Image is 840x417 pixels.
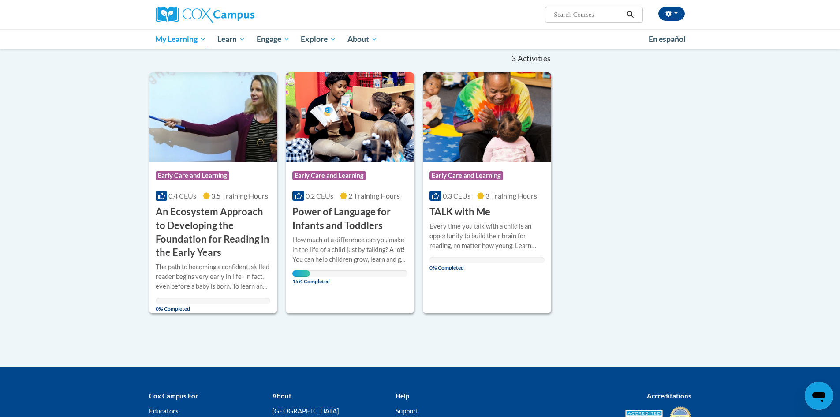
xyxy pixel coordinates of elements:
[149,72,277,162] img: Course Logo
[251,29,295,49] a: Engage
[485,192,537,200] span: 3 Training Hours
[429,222,545,251] div: Every time you talk with a child is an opportunity to build their brain for reading, no matter ho...
[347,34,377,45] span: About
[211,192,268,200] span: 3.5 Training Hours
[156,171,229,180] span: Early Care and Learning
[156,7,254,23] img: Cox Campus
[156,7,323,23] a: Cox Campus
[272,392,291,400] b: About
[342,29,383,49] a: About
[295,29,342,49] a: Explore
[396,392,409,400] b: Help
[292,270,310,277] div: Your progress
[168,192,196,200] span: 0.4 CEUs
[429,205,490,219] h3: TALK with Me
[623,9,637,20] button: Search
[396,407,418,415] a: Support
[301,34,336,45] span: Explore
[518,54,551,64] span: Activities
[306,192,333,200] span: 0.2 CEUs
[649,34,686,44] span: En español
[155,34,206,45] span: My Learning
[511,54,516,64] span: 3
[212,29,251,49] a: Learn
[805,382,833,410] iframe: Button to launch messaging window
[286,72,414,162] img: Course Logo
[348,192,400,200] span: 2 Training Hours
[272,407,339,415] a: [GEOGRAPHIC_DATA]
[429,171,503,180] span: Early Care and Learning
[149,407,179,415] a: Educators
[443,192,470,200] span: 0.3 CEUs
[292,171,366,180] span: Early Care and Learning
[423,72,551,162] img: Course Logo
[217,34,245,45] span: Learn
[292,270,310,285] span: 15% Completed
[423,72,551,313] a: Course LogoEarly Care and Learning0.3 CEUs3 Training Hours TALK with MeEvery time you talk with a...
[292,205,407,233] h3: Power of Language for Infants and Toddlers
[149,72,277,313] a: Course LogoEarly Care and Learning0.4 CEUs3.5 Training Hours An Ecosystem Approach to Developing ...
[156,205,271,259] h3: An Ecosystem Approach to Developing the Foundation for Reading in the Early Years
[292,235,407,264] div: How much of a difference can you make in the life of a child just by talking? A lot! You can help...
[149,392,198,400] b: Cox Campus For
[156,262,271,291] div: The path to becoming a confident, skilled reader begins very early in life- in fact, even before ...
[647,392,691,400] b: Accreditations
[142,29,698,49] div: Main menu
[643,30,691,49] a: En español
[658,7,685,21] button: Account Settings
[286,72,414,313] a: Course LogoEarly Care and Learning0.2 CEUs2 Training Hours Power of Language for Infants and Todd...
[150,29,212,49] a: My Learning
[553,9,623,20] input: Search Courses
[257,34,290,45] span: Engage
